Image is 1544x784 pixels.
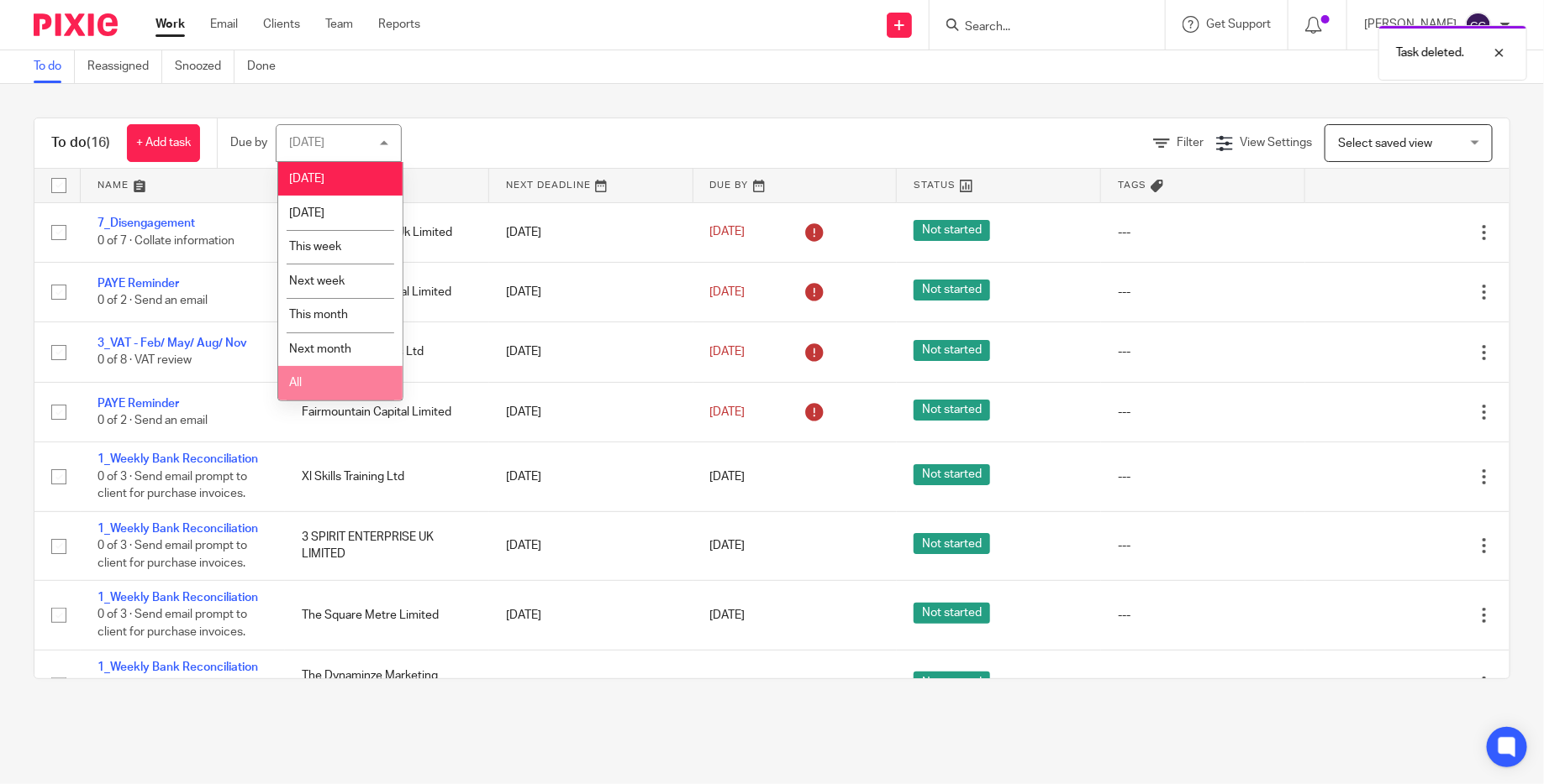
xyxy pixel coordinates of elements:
img: Pixie [34,13,118,36]
span: [DATE] [289,173,324,185]
div: --- [1118,404,1288,421]
td: [DATE] [489,581,693,650]
a: 3_VAT - Feb/ May/ Aug/ Nov [97,337,247,349]
span: Select saved view [1338,138,1432,149]
span: [DATE] [710,540,746,551]
span: Not started [914,533,990,554]
a: Work [155,16,185,33]
span: [DATE] [710,346,746,358]
img: svg%3E [1465,12,1492,39]
a: 1_Weekly Bank Reconciliation [97,661,258,673]
span: Not started [914,603,990,624]
td: The Square Metre Limited [285,581,489,650]
span: Not started [914,464,990,485]
span: All [289,377,302,389]
td: Fairmountain Capital Limited [285,382,489,442]
span: 0 of 2 · Send an email [97,415,208,426]
span: [DATE] [289,207,324,219]
span: 0 of 2 · Send an email [97,295,208,306]
div: --- [1118,224,1288,241]
a: + Add task [127,124,200,162]
a: Done [247,50,288,83]
span: Next week [289,275,345,287]
td: The Dynaminze Marketing Group Limited [285,650,489,719]
td: [DATE] [489,202,693,262]
td: [DATE] [489,650,693,719]
h1: To do [51,134,110,152]
span: View Settings [1240,137,1312,149]
div: --- [1118,607,1288,624]
span: 0 of 8 · VAT review [97,355,192,367]
span: Not started [914,672,990,693]
span: [DATE] [710,471,746,483]
div: --- [1118,343,1288,360]
span: [DATE] [710,227,746,238]
td: 3 SPIRIT ENTERPRISE UK LIMITED [285,511,489,580]
span: This month [289,309,348,321]
a: 1_Weekly Bank Reconciliation [97,592,258,604]
span: 0 of 3 · Send email prompt to client for purchase invoices. [97,540,247,569]
div: [DATE] [289,137,324,149]
p: Due by [230,134,267,151]
a: Team [325,16,353,33]
span: Not started [914,340,990,361]
span: Filter [1177,137,1204,149]
p: Task deleted. [1396,44,1464,61]
a: Reports [378,16,420,33]
td: [DATE] [489,382,693,442]
div: --- [1118,468,1288,485]
div: --- [1118,537,1288,554]
span: [DATE] [710,406,746,418]
span: 0 of 7 · Collate information [97,235,234,247]
span: 0 of 3 · Send email prompt to client for purchase invoices. [97,609,247,639]
span: Tags [1118,180,1146,190]
a: 7_Disengagement [97,217,195,229]
span: Not started [914,280,990,301]
span: This week [289,241,341,253]
a: Snoozed [175,50,234,83]
div: --- [1118,284,1288,301]
a: Email [210,16,238,33]
td: [DATE] [489,511,693,580]
a: PAYE Reminder [97,278,179,290]
div: --- [1118,676,1288,693]
td: [DATE] [489,262,693,321]
a: 1_Weekly Bank Reconciliation [97,523,258,535]
span: [DATE] [710,609,746,621]
span: Next month [289,343,351,355]
a: To do [34,50,75,83]
span: Not started [914,220,990,241]
td: [DATE] [489,322,693,382]
td: [DATE] [489,442,693,511]
span: (16) [87,136,110,149]
span: Not started [914,400,990,421]
span: 0 of 3 · Send email prompt to client for purchase invoices. [97,471,247,500]
a: Reassigned [87,50,162,83]
a: PAYE Reminder [97,398,179,410]
span: [DATE] [710,286,746,298]
a: Clients [263,16,300,33]
a: 1_Weekly Bank Reconciliation [97,453,258,465]
td: Xl Skills Training Ltd [285,442,489,511]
